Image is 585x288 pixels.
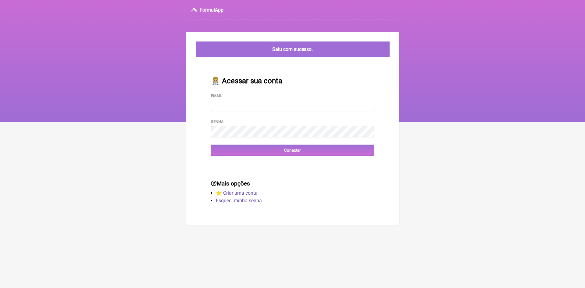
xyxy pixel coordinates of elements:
label: Senha [211,119,223,124]
a: ⭐️ Criar uma conta [216,190,258,196]
h2: 👩🏼‍⚕️ Acessar sua conta [211,77,374,85]
label: Email [211,93,222,98]
input: Conectar [211,145,374,156]
h3: Mais opções [211,180,374,187]
a: Esqueci minha senha [216,198,262,203]
h3: FormulApp [200,7,223,13]
div: Saiu com sucesso. [196,41,390,57]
